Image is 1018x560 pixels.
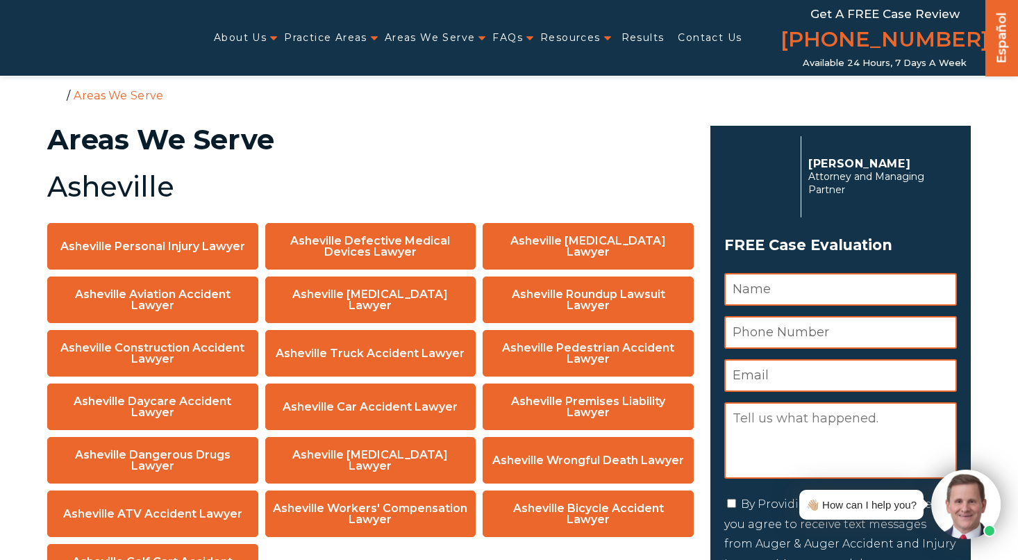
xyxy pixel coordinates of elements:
[724,359,957,392] input: Email
[806,495,917,514] div: 👋🏼 How can I help you?
[483,437,694,484] a: Asheville Wrongful Death Lawyer
[483,223,694,270] a: Asheville [MEDICAL_DATA] Lawyer
[492,24,523,52] a: FAQs
[781,24,989,58] a: [PHONE_NUMBER]
[265,491,476,537] a: Asheville Workers' Compensation Lawyer
[47,172,694,202] h2: Asheville
[483,384,694,430] a: Asheville Premises Liability Lawyer
[724,142,794,211] img: Herbert Auger
[51,88,63,101] a: Home
[265,437,476,484] a: Asheville [MEDICAL_DATA] Lawyer
[8,25,175,51] img: Auger & Auger Accident and Injury Lawyers Logo
[931,470,1001,539] img: Intaker widget Avatar
[265,223,476,270] a: Asheville Defective Medical Devices Lawyer
[284,24,367,52] a: Practice Areas
[385,24,476,52] a: Areas We Serve
[47,437,258,484] a: Asheville Dangerous Drugs Lawyer
[47,491,258,537] a: Asheville ATV Accident Lawyer
[540,24,601,52] a: Resources
[47,126,694,154] h1: Areas We Serve
[724,232,957,258] span: FREE Case Evaluation
[483,330,694,377] a: Asheville Pedestrian Accident Lawyer
[803,58,967,69] span: Available 24 Hours, 7 Days a Week
[724,273,957,306] input: Name
[214,24,267,52] a: About Us
[808,157,949,170] p: [PERSON_NAME]
[265,384,476,430] a: Asheville Car Accident Lawyer
[70,89,167,102] li: Areas We Serve
[265,277,476,323] a: Asheville [MEDICAL_DATA] Lawyer
[47,223,258,270] a: Asheville Personal Injury Lawyer
[678,24,742,52] a: Contact Us
[265,330,476,377] a: Asheville Truck Accident Lawyer
[47,384,258,430] a: Asheville Daycare Accident Lawyer
[47,277,258,323] a: Asheville Aviation Accident Lawyer
[483,491,694,537] a: Asheville Bicycle Accident Lawyer
[810,7,960,21] span: Get a FREE Case Review
[724,316,957,349] input: Phone Number
[621,24,665,52] a: Results
[808,170,949,197] span: Attorney and Managing Partner
[483,277,694,323] a: Asheville Roundup Lawsuit Lawyer
[47,330,258,377] a: Asheville Construction Accident Lawyer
